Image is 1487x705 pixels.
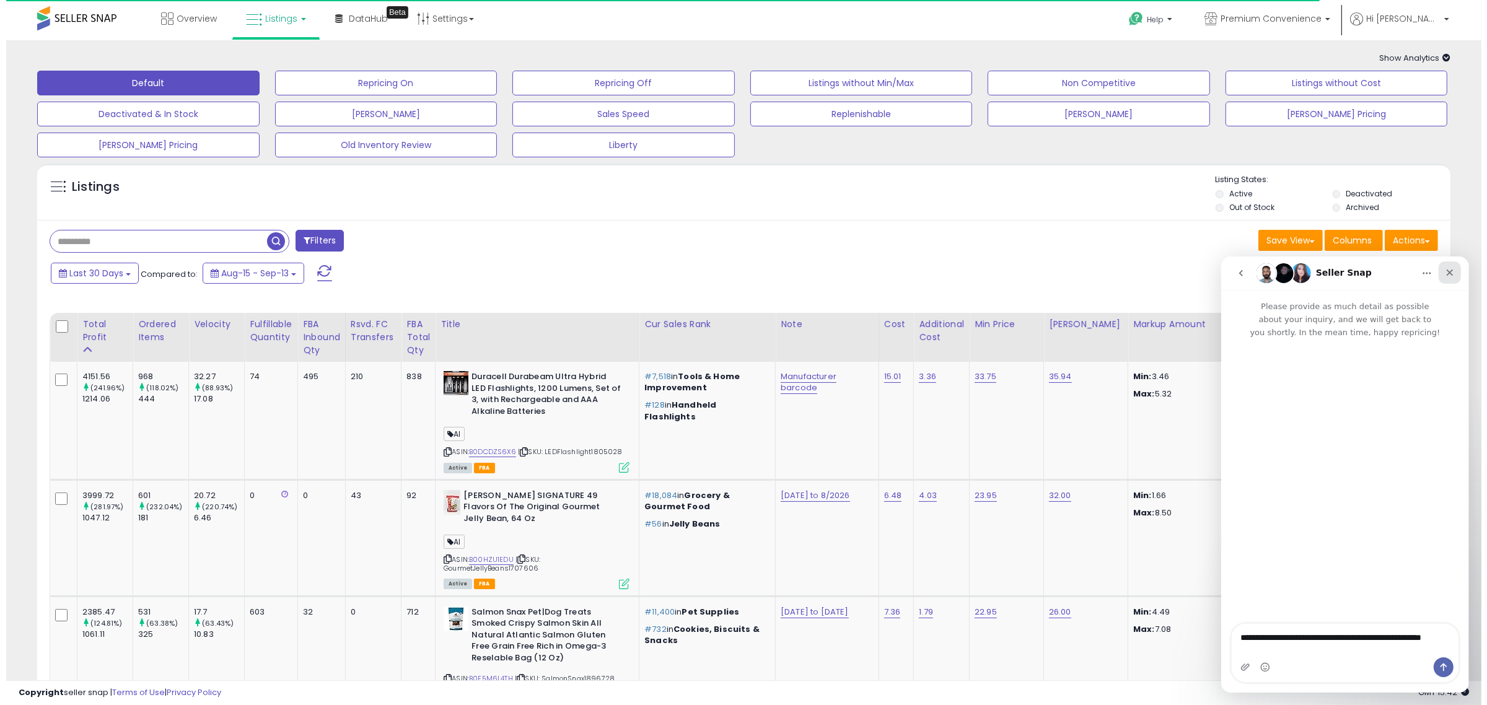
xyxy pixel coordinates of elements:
[215,267,283,279] span: Aug-15 - Sep-13
[106,686,159,698] a: Terms of Use
[1122,11,1138,27] i: Get Help
[468,579,489,589] span: FBA
[638,623,660,635] span: #732
[463,673,507,684] a: B0F5M6L4TH
[774,489,843,502] a: [DATE] to 8/2026
[1344,12,1443,40] a: Hi [PERSON_NAME]
[638,400,760,422] p: in
[1214,12,1315,25] span: Premium Convenience
[344,606,386,618] div: 0
[84,502,117,512] small: (281.97%)
[243,606,282,618] div: 603
[638,489,724,512] span: Grocery & Gourmet Food
[1127,624,1230,635] p: 7.08
[509,673,608,683] span: | SKU: SalmonSnax1896728
[132,490,182,501] div: 601
[512,447,616,457] span: | SKU: LEDFlashlight1805028
[878,489,896,502] a: 6.48
[468,463,489,473] span: FBA
[1127,318,1234,331] div: Markup Amount
[1043,318,1116,331] div: [PERSON_NAME]
[878,370,895,383] a: 15.01
[1127,489,1146,501] strong: Min:
[76,606,126,618] div: 2385.47
[437,554,534,573] span: | SKU: GourmetJellyBeans1707606
[463,554,507,565] a: B00HZU1EDU
[170,12,211,25] span: Overview
[196,502,231,512] small: (220.74%)
[31,71,253,95] button: Default
[400,371,419,382] div: 838
[1043,606,1065,618] a: 26.00
[132,629,182,640] div: 325
[968,606,991,618] a: 22.95
[1127,388,1230,400] p: 5.32
[437,371,623,471] div: ASIN:
[1219,102,1442,126] button: [PERSON_NAME] Pricing
[878,318,903,331] div: Cost
[1223,188,1246,199] label: Active
[84,383,118,393] small: (241.96%)
[878,606,895,618] a: 7.36
[289,230,338,252] button: Filters
[1127,606,1146,618] strong: Min:
[1127,371,1230,382] p: 3.46
[259,12,291,25] span: Listings
[434,318,628,331] div: Title
[638,624,760,646] p: in
[188,371,238,382] div: 32.27
[774,318,867,331] div: Note
[638,623,753,646] span: Cookies, Biscuits & Snacks
[1127,507,1149,519] strong: Max:
[140,618,172,628] small: (63.38%)
[31,133,253,157] button: [PERSON_NAME] Pricing
[269,102,491,126] button: [PERSON_NAME]
[437,606,462,631] img: 413D7mehfAL._SL40_.jpg
[84,618,116,628] small: (124.81%)
[196,383,227,393] small: (88.93%)
[76,512,126,523] div: 1047.12
[913,489,931,502] a: 4.03
[437,463,466,473] span: All listings currently available for purchase on Amazon
[76,393,126,405] div: 1214.06
[344,371,386,382] div: 210
[1360,12,1434,25] span: Hi [PERSON_NAME]
[188,606,238,618] div: 17.7
[457,490,608,528] b: [PERSON_NAME] SIGNATURE 49 Flavors Of The Original Gourmet Jelly Bean, 64 Oz
[465,606,616,667] b: Salmon Snax Pet|Dog Treats Smoked Crispy Salmon Skin All Natural Atlantic Salmon Gluten Free Grai...
[437,490,454,515] img: 41FKjs7TXQL._SL40_.jpg
[437,490,623,588] div: ASIN:
[1127,623,1149,635] strong: Max:
[297,490,330,501] div: 0
[913,318,958,344] div: Additional Cost
[744,71,967,95] button: Listings without Min/Max
[76,371,126,382] div: 4151.56
[1127,370,1146,382] strong: Min:
[76,629,126,640] div: 1061.11
[31,102,253,126] button: Deactivated & In Stock
[638,399,710,422] span: Handheld Flashlights
[638,318,764,331] div: Cur Sales Rank
[1223,202,1268,212] label: Out of Stock
[638,490,760,512] p: in
[465,371,616,420] b: Duracell Durabeam Ultra Hybrid LED Flashlights, 1200 Lumens, Set of 3, with Rechargeable and AAA ...
[188,318,233,331] div: Velocity
[437,427,458,441] span: AI
[76,490,126,501] div: 3999.72
[638,399,659,411] span: #128
[506,102,729,126] button: Sales Speed
[297,606,330,618] div: 32
[243,371,282,382] div: 74
[400,318,424,357] div: FBA Total Qty
[1127,606,1230,618] p: 4.49
[400,606,419,618] div: 712
[380,6,402,19] div: Tooltip anchor
[76,318,121,344] div: Total Profit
